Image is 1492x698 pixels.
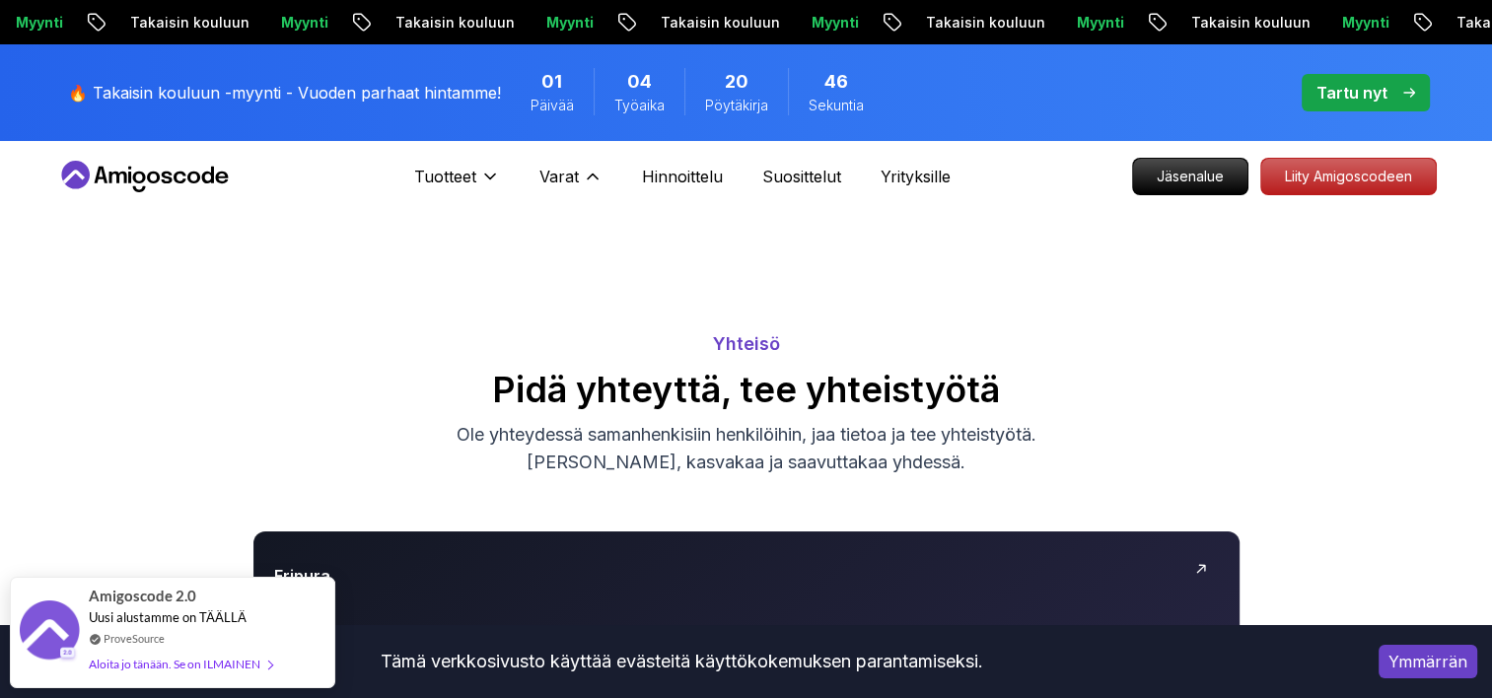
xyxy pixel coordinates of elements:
a: ProveSource [104,630,165,647]
p: Takaisin kouluun [640,13,791,33]
p: Myynti [526,13,604,33]
p: Varat [539,165,579,188]
img: provesource social proof notification image [20,600,79,664]
span: Uusi alustamme on TÄÄLLÄ [89,609,247,625]
p: Takaisin kouluun [375,13,526,33]
span: Päivää [531,96,574,115]
p: Takaisin kouluun [109,13,260,33]
span: 4 tuntia [627,68,652,96]
span: Sekuntia [809,96,864,115]
span: 20 minuuttia [725,68,748,96]
span: Amigoscode 2.0 [89,585,196,607]
a: Hinnoittelu [642,165,723,188]
font: Aloita jo tänään. Se on ILMAINEN [89,657,260,671]
p: Myynti [1056,13,1135,33]
p: Tartu nyt [1316,81,1387,105]
span: Työaika [614,96,665,115]
p: Takaisin kouluun [1171,13,1321,33]
span: 46 sekuntia [824,68,848,96]
p: Myynti [260,13,339,33]
span: Pöytäkirja [705,96,768,115]
p: Takaisin kouluun [905,13,1056,33]
p: Myynti [1321,13,1400,33]
a: Yrityksille [881,165,951,188]
a: Suosittelut [762,165,841,188]
span: 1 päivää [541,68,562,96]
button: Varat [539,165,603,204]
p: Tuotteet [414,165,476,188]
a: Liity Amigoscodeen [1260,158,1437,195]
a: Jäsenalue [1132,158,1248,195]
p: 🔥 Takaisin kouluun -myynti - Vuoden parhaat hintamme! [68,81,501,105]
button: Tuotteet [414,165,500,204]
button: Hyväksy evästeet [1379,645,1477,678]
p: Myynti [791,13,870,33]
p: Jäsenalue [1133,159,1247,194]
p: Liity Amigoscodeen [1261,159,1436,194]
div: Tämä verkkosivusto käyttää evästeitä käyttökokemuksen parantamiseksi. [15,640,1349,683]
